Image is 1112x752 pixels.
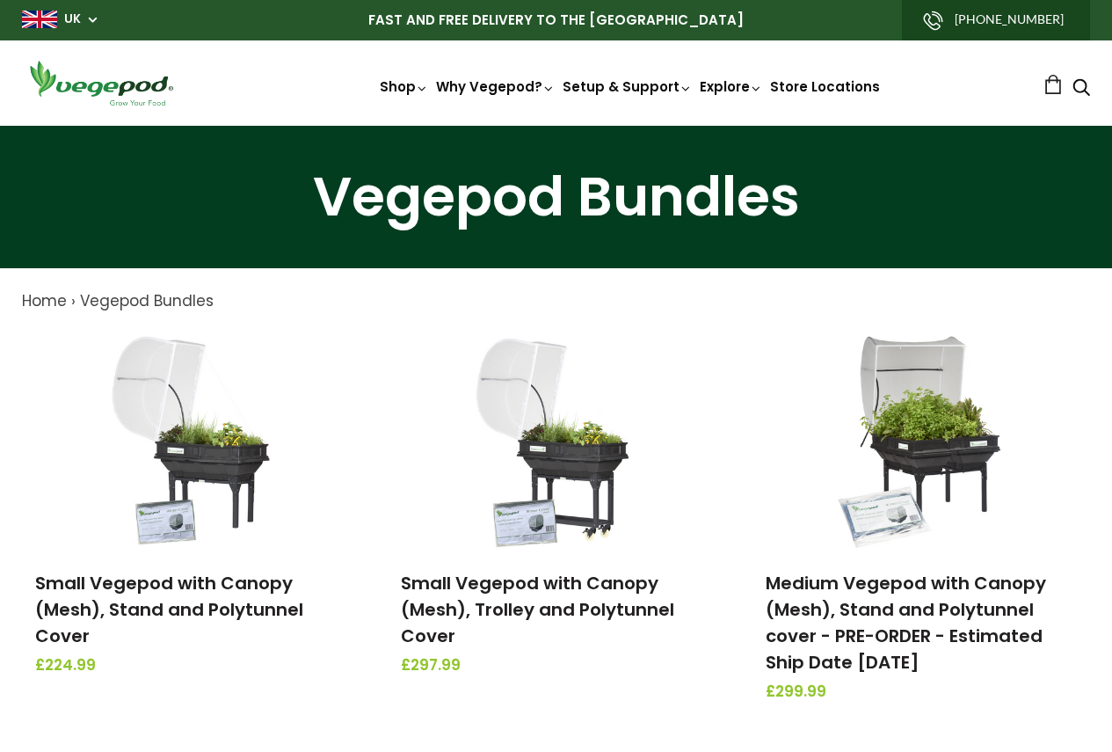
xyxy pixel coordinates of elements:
[71,290,76,311] span: ›
[1072,80,1090,99] a: Search
[829,331,1014,551] img: Medium Vegepod with Canopy (Mesh), Stand and Polytunnel cover - PRE-ORDER - Estimated Ship Date A...
[22,58,180,108] img: Vegepod
[766,571,1046,675] a: Medium Vegepod with Canopy (Mesh), Stand and Polytunnel cover - PRE-ORDER - Estimated Ship Date [...
[22,11,57,28] img: gb_large.png
[22,290,1090,313] nav: breadcrumbs
[563,77,693,96] a: Setup & Support
[35,654,346,677] span: £224.99
[380,77,429,96] a: Shop
[401,654,712,677] span: £297.99
[700,77,763,96] a: Explore
[463,331,648,551] img: Small Vegepod with Canopy (Mesh), Trolley and Polytunnel Cover
[22,290,67,311] a: Home
[64,11,81,28] a: UK
[770,77,880,96] a: Store Locations
[35,571,303,648] a: Small Vegepod with Canopy (Mesh), Stand and Polytunnel Cover
[766,681,1077,704] span: £299.99
[80,290,214,311] a: Vegepod Bundles
[22,170,1090,224] h1: Vegepod Bundles
[98,331,283,551] img: Small Vegepod with Canopy (Mesh), Stand and Polytunnel Cover
[436,77,556,96] a: Why Vegepod?
[401,571,674,648] a: Small Vegepod with Canopy (Mesh), Trolley and Polytunnel Cover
